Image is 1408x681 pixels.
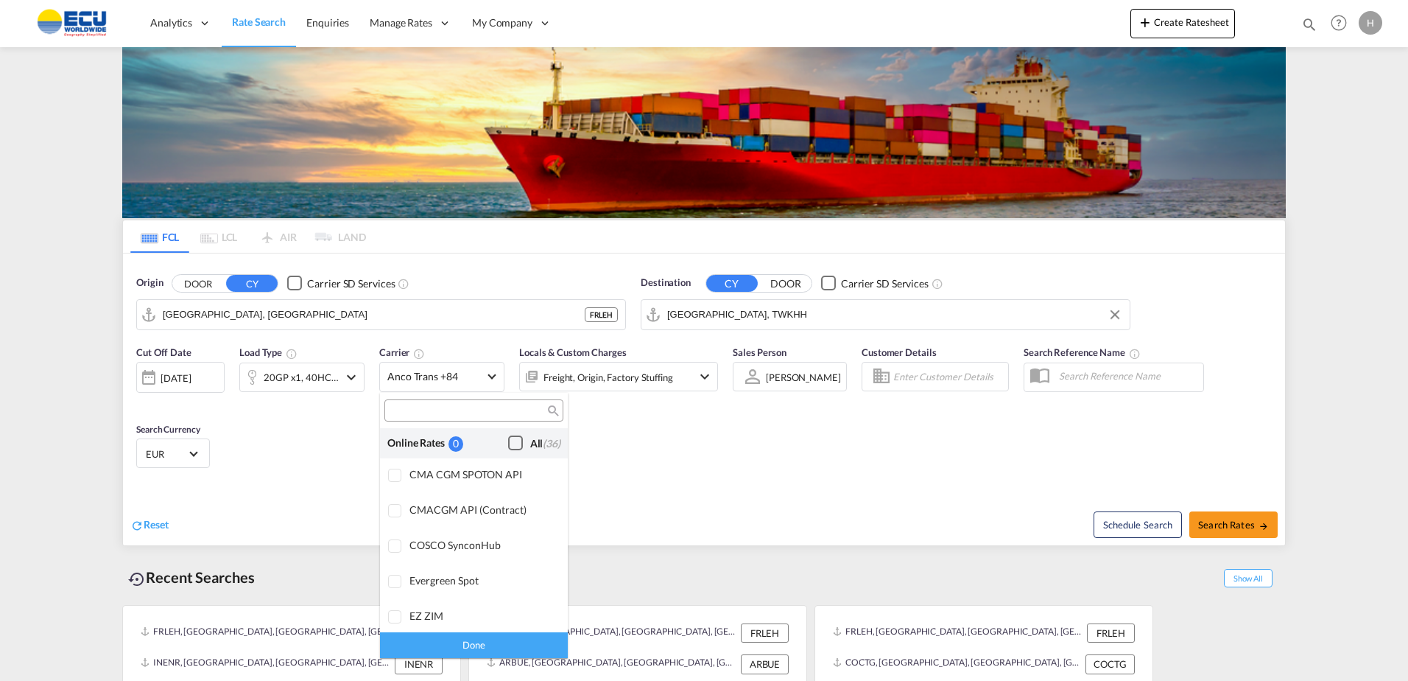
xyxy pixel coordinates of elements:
span: (36) [543,437,560,450]
div: CMACGM API (Contract) [409,503,556,516]
div: Done [380,632,568,658]
div: Evergreen Spot [409,574,556,587]
div: 0 [448,436,463,452]
md-icon: icon-magnify [546,405,557,416]
div: Online Rates [387,436,448,451]
div: CMA CGM SPOTON API [409,468,556,481]
div: COSCO SynconHub [409,539,556,551]
div: All [530,436,560,451]
div: EZ ZIM [409,610,556,622]
md-checkbox: Checkbox No Ink [508,436,560,451]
